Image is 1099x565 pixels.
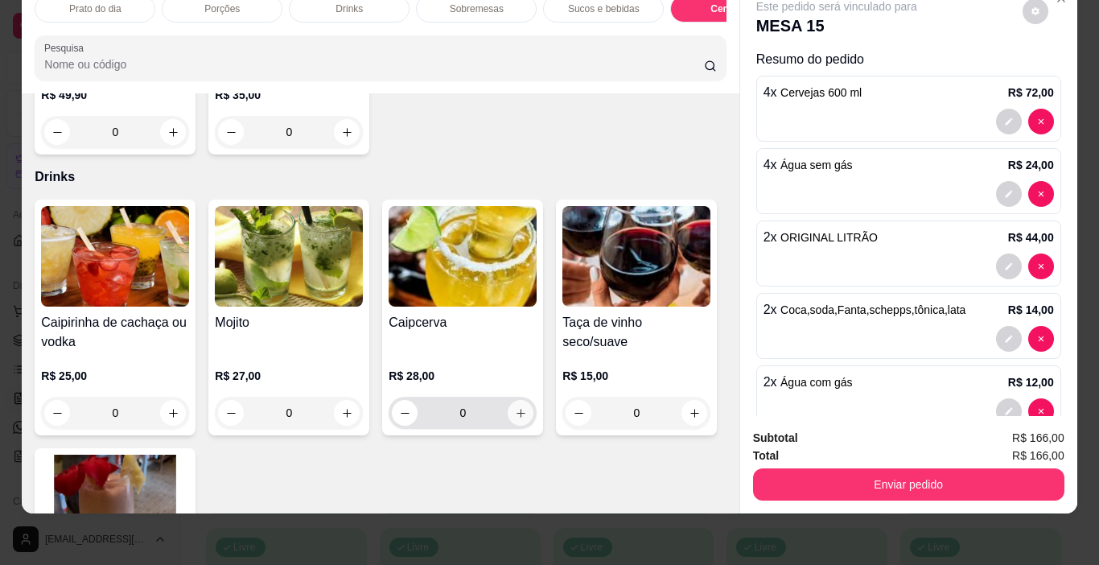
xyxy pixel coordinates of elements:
[160,400,186,426] button: increase-product-quantity
[215,87,363,103] p: R$ 35,00
[764,83,862,102] p: 4 x
[756,50,1061,69] p: Resumo do pedido
[996,181,1022,207] button: decrease-product-quantity
[1012,429,1064,447] span: R$ 166,00
[41,87,189,103] p: R$ 49,90
[764,155,853,175] p: 4 x
[160,119,186,145] button: increase-product-quantity
[1028,254,1054,279] button: decrease-product-quantity
[568,2,640,15] p: Sucos e bebidas
[562,313,710,352] h4: Taça de vinho seco/suave
[41,455,189,555] img: product-image
[215,368,363,384] p: R$ 27,00
[996,326,1022,352] button: decrease-product-quantity
[1008,85,1054,101] p: R$ 72,00
[215,206,363,307] img: product-image
[218,400,244,426] button: decrease-product-quantity
[764,300,966,320] p: 2 x
[681,400,707,426] button: increase-product-quantity
[1012,447,1064,464] span: R$ 166,00
[508,400,533,426] button: increase-product-quantity
[334,400,360,426] button: increase-product-quantity
[780,376,853,389] span: Água com gás
[334,119,360,145] button: increase-product-quantity
[41,206,189,307] img: product-image
[1028,326,1054,352] button: decrease-product-quantity
[44,119,70,145] button: decrease-product-quantity
[389,313,537,332] h4: Caipcerva
[780,231,878,244] span: ORIGINAL LITRÃO
[562,206,710,307] img: product-image
[41,313,189,352] h4: Caipirinha de cachaça ou vodka
[1028,398,1054,424] button: decrease-product-quantity
[41,368,189,384] p: R$ 25,00
[780,159,853,171] span: Água sem gás
[1008,157,1054,173] p: R$ 24,00
[35,167,726,187] p: Drinks
[753,449,779,462] strong: Total
[44,56,704,72] input: Pesquisa
[764,228,878,247] p: 2 x
[215,313,363,332] h4: Mojito
[1028,109,1054,134] button: decrease-product-quantity
[44,41,89,55] label: Pesquisa
[764,373,853,392] p: 2 x
[1028,181,1054,207] button: decrease-product-quantity
[392,400,418,426] button: decrease-product-quantity
[996,398,1022,424] button: decrease-product-quantity
[710,2,751,15] p: Cervejas
[218,119,244,145] button: decrease-product-quantity
[780,86,862,99] span: Cervejas 600 ml
[1008,302,1054,318] p: R$ 14,00
[756,14,917,37] p: MESA 15
[753,468,1064,501] button: Enviar pedido
[780,303,965,316] span: Coca,soda,Fanta,schepps,tônica,lata
[562,368,710,384] p: R$ 15,00
[335,2,363,15] p: Drinks
[389,206,537,307] img: product-image
[566,400,591,426] button: decrease-product-quantity
[44,400,70,426] button: decrease-product-quantity
[389,368,537,384] p: R$ 28,00
[450,2,504,15] p: Sobremesas
[1008,229,1054,245] p: R$ 44,00
[69,2,121,15] p: Prato do dia
[753,431,798,444] strong: Subtotal
[996,109,1022,134] button: decrease-product-quantity
[1008,374,1054,390] p: R$ 12,00
[204,2,240,15] p: Porções
[996,254,1022,279] button: decrease-product-quantity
